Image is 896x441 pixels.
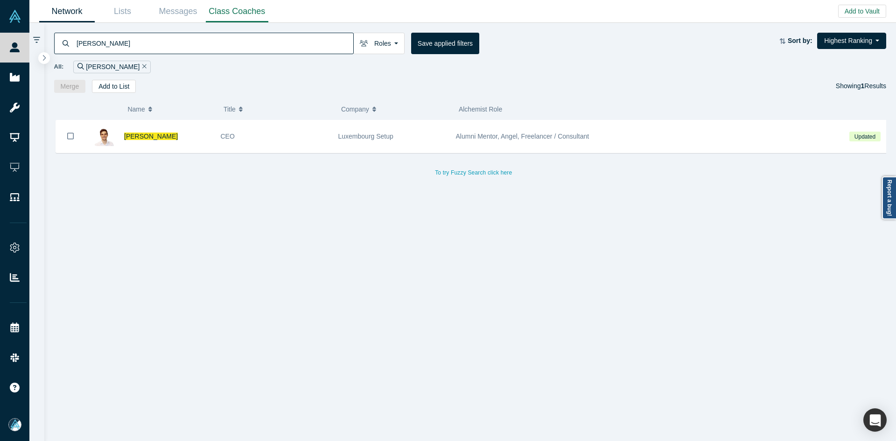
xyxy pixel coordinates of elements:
span: Company [341,99,369,119]
span: Results [861,82,886,90]
span: CEO [221,133,235,140]
input: Search by name, title, company, summary, expertise, investment criteria or topics of focus [76,32,353,54]
button: Name [127,99,214,119]
button: Add to List [92,80,136,93]
button: Save applied filters [411,33,479,54]
span: All: [54,62,64,71]
button: Add to Vault [838,5,886,18]
button: To try Fuzzy Search click here [428,167,518,179]
a: Network [39,0,95,22]
img: Mia Scott's Account [8,418,21,431]
a: Report a bug! [882,176,896,219]
span: Title [224,99,236,119]
span: Name [127,99,145,119]
a: Lists [95,0,150,22]
span: Alchemist Role [459,105,502,113]
button: Remove Filter [140,62,147,72]
strong: Sort by: [788,37,812,44]
strong: 1 [861,82,865,90]
div: [PERSON_NAME] [73,61,151,73]
a: Messages [150,0,206,22]
button: Highest Ranking [817,33,886,49]
button: Merge [54,80,86,93]
button: Title [224,99,331,119]
a: [PERSON_NAME] [124,133,178,140]
img: Alchemist Vault Logo [8,10,21,23]
span: Luxembourg Setup [338,133,393,140]
button: Bookmark [56,120,85,153]
button: Company [341,99,449,119]
span: Updated [849,132,880,141]
img: Guy Reiffers's Profile Image [95,126,114,146]
span: Alumni Mentor, Angel, Freelancer / Consultant [456,133,589,140]
div: Showing [836,80,886,93]
a: Class Coaches [206,0,268,22]
button: Roles [353,33,405,54]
